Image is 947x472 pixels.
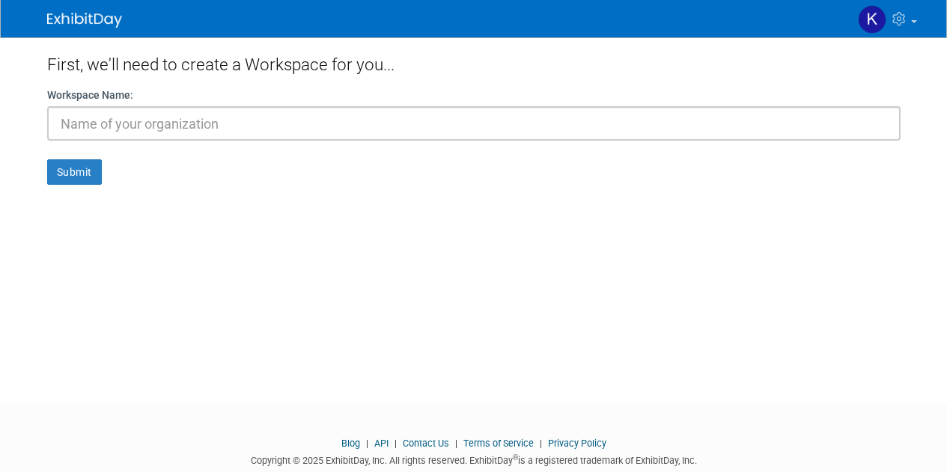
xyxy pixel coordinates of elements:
button: Submit [47,159,102,185]
div: First, we'll need to create a Workspace for you... [47,37,901,88]
span: | [536,438,546,449]
span: | [391,438,401,449]
a: Terms of Service [463,438,534,449]
img: Kari McCormick [858,5,886,34]
label: Workspace Name: [47,88,133,102]
input: Name of your organization [47,106,901,141]
a: Privacy Policy [548,438,606,449]
img: ExhibitDay [47,13,122,28]
sup: ® [513,453,518,462]
a: API [374,438,389,449]
span: | [362,438,372,449]
span: | [451,438,461,449]
a: Blog [341,438,360,449]
a: Contact Us [403,438,449,449]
